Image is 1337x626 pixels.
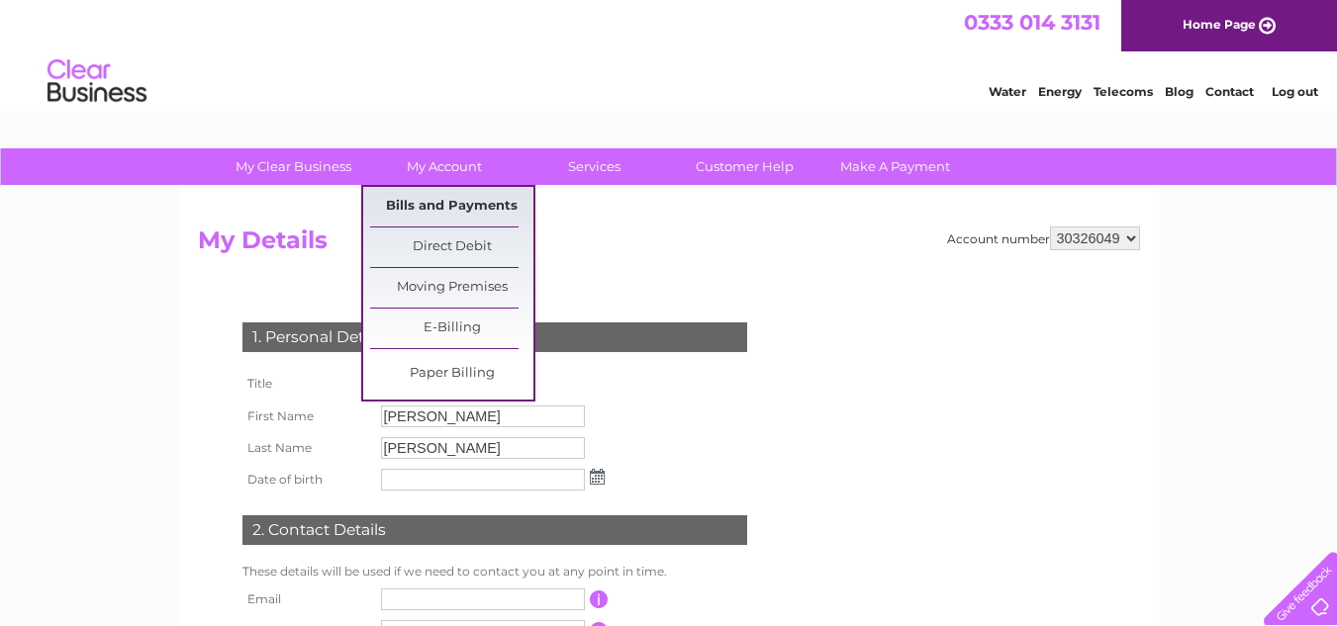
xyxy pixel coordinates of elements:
[590,590,609,608] input: Information
[1165,84,1194,99] a: Blog
[238,432,376,464] th: Last Name
[212,148,375,185] a: My Clear Business
[370,187,533,226] a: Bills and Payments
[590,469,605,485] img: ...
[238,583,376,615] th: Email
[238,560,752,583] td: These details will be used if we need to contact you at any point in time.
[370,227,533,267] a: Direct Debit
[370,354,533,394] a: Paper Billing
[242,322,747,352] div: 1. Personal Details
[47,51,147,112] img: logo.png
[1272,84,1318,99] a: Log out
[242,515,747,545] div: 2. Contact Details
[238,367,376,401] th: Title
[370,268,533,308] a: Moving Premises
[663,148,826,185] a: Customer Help
[198,226,1140,264] h2: My Details
[202,11,1137,96] div: Clear Business is a trading name of Verastar Limited (registered in [GEOGRAPHIC_DATA] No. 3667643...
[813,148,977,185] a: Make A Payment
[362,148,525,185] a: My Account
[1038,84,1082,99] a: Energy
[238,401,376,432] th: First Name
[989,84,1026,99] a: Water
[964,10,1100,35] a: 0333 014 3131
[947,226,1140,250] div: Account number
[1094,84,1153,99] a: Telecoms
[513,148,676,185] a: Services
[238,464,376,495] th: Date of birth
[370,309,533,348] a: E-Billing
[1205,84,1254,99] a: Contact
